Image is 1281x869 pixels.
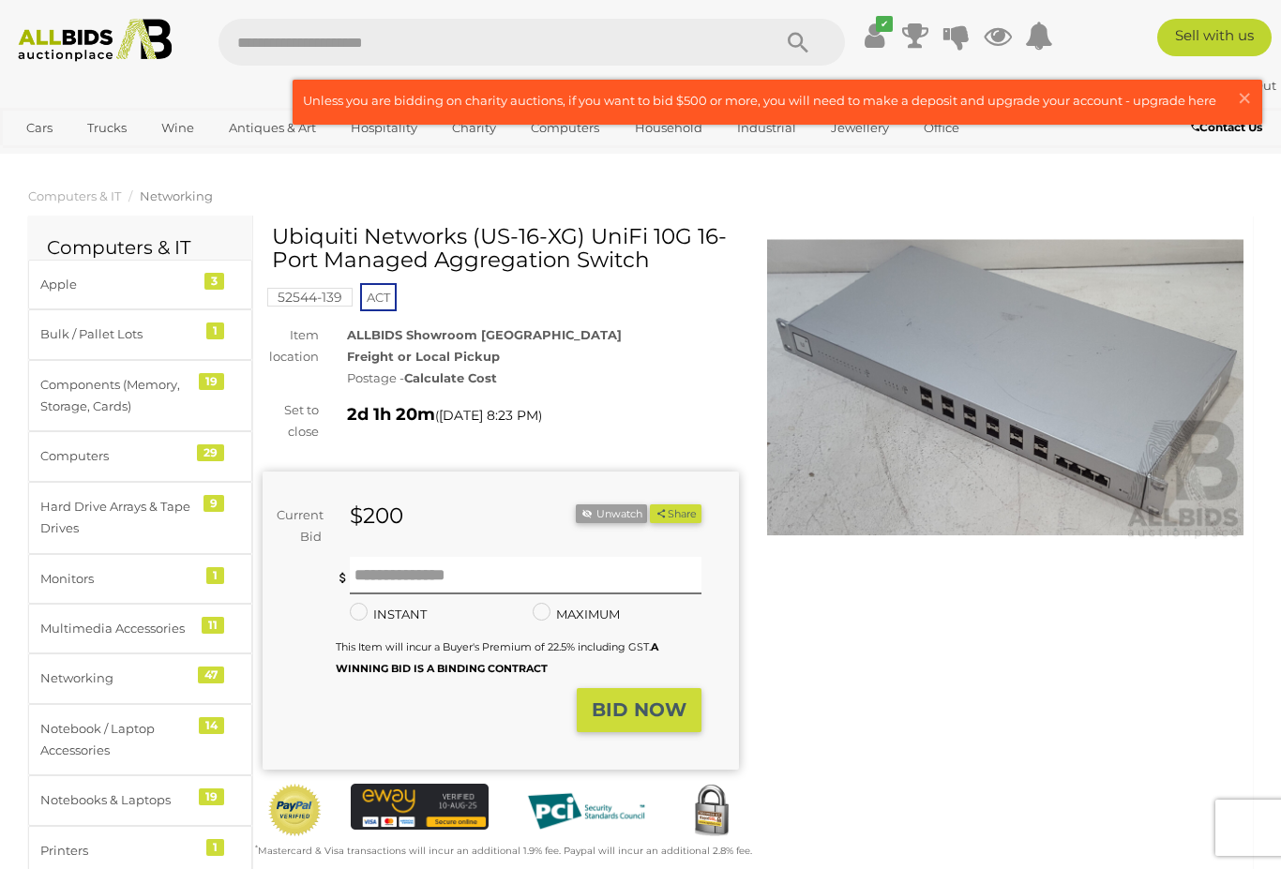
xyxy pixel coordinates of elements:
button: Unwatch [576,504,647,524]
strong: BID NOW [592,698,686,721]
span: ( ) [435,408,542,423]
div: Apple [40,274,195,295]
a: Household [623,112,715,143]
h1: Ubiquiti Networks (US-16-XG) UniFi 10G 16-Port Managed Aggregation Switch [272,225,734,273]
a: Components (Memory, Storage, Cards) 19 [28,360,252,432]
a: Sell with us [1157,19,1272,56]
a: Networking [140,188,213,203]
strong: Rossjohn [1142,78,1213,93]
a: ✔ [860,19,888,52]
a: Rossjohn [1142,78,1215,93]
a: 52544-139 [267,290,353,305]
div: Current Bid [263,504,336,548]
strong: ALLBIDS Showroom [GEOGRAPHIC_DATA] [347,327,622,342]
button: Share [650,504,701,524]
div: Components (Memory, Storage, Cards) [40,374,195,418]
a: Computers & IT [28,188,121,203]
div: 1 [206,839,224,856]
div: Hard Drive Arrays & Tape Drives [40,496,195,540]
small: This Item will incur a Buyer's Premium of 22.5% including GST. [336,640,658,675]
div: Multimedia Accessories [40,618,195,639]
div: Networking [40,667,195,689]
div: Monitors [40,568,195,590]
li: Unwatch this item [576,504,647,524]
a: Hospitality [339,112,430,143]
div: 19 [199,373,224,390]
img: Allbids.com.au [9,19,180,62]
div: 29 [197,444,224,461]
a: Bulk / Pallet Lots 1 [28,309,252,359]
div: Notebook / Laptop Accessories [40,718,195,762]
strong: 2d 1h 20m [347,404,435,425]
div: Postage - [347,367,739,389]
strong: Freight or Local Pickup [347,349,500,364]
div: 14 [199,717,224,734]
div: 9 [203,495,224,512]
span: | [1215,78,1219,93]
div: 3 [204,273,224,290]
div: 19 [199,788,224,805]
img: Secured by Rapid SSL [684,784,739,839]
h2: Computers & IT [47,237,234,258]
a: Hard Drive Arrays & Tape Drives 9 [28,482,252,554]
a: Sports [14,143,77,174]
a: Computers [519,112,611,143]
label: INSTANT [350,604,427,625]
a: Industrial [725,112,808,143]
a: Contact Us [1191,117,1267,138]
strong: Calculate Cost [404,370,497,385]
img: PCI DSS compliant [517,784,656,839]
a: Charity [440,112,508,143]
a: Sign Out [1222,78,1276,93]
b: Contact Us [1191,120,1262,134]
div: Computers [40,445,195,467]
i: ✔ [876,16,893,32]
label: MAXIMUM [533,604,620,625]
a: Office [912,112,972,143]
button: Search [751,19,845,66]
a: Notebooks & Laptops 19 [28,775,252,825]
button: BID NOW [577,688,701,732]
span: × [1236,80,1253,116]
div: Item location [249,324,333,368]
mark: 52544-139 [267,288,353,307]
img: Ubiquiti Networks (US-16-XG) UniFi 10G 16-Port Managed Aggregation Switch [767,234,1243,541]
div: 47 [198,667,224,683]
a: Monitors 1 [28,554,252,604]
div: 1 [206,567,224,584]
span: ACT [360,283,397,311]
a: Apple 3 [28,260,252,309]
a: Antiques & Art [217,112,328,143]
div: Bulk / Pallet Lots [40,323,195,345]
a: Multimedia Accessories 11 [28,604,252,653]
div: Set to close [249,399,333,443]
span: [DATE] 8:23 PM [439,407,538,424]
a: [GEOGRAPHIC_DATA] [87,143,245,174]
a: Trucks [75,112,139,143]
div: 1 [206,322,224,339]
a: Networking 47 [28,653,252,703]
div: 11 [202,617,224,634]
a: Wine [149,112,206,143]
a: Cars [14,112,65,143]
div: Notebooks & Laptops [40,789,195,811]
a: Computers 29 [28,431,252,481]
img: Official PayPal Seal [267,784,323,837]
img: eWAY Payment Gateway [351,784,490,830]
strong: $200 [350,502,403,529]
div: Printers [40,840,195,862]
a: Notebook / Laptop Accessories 14 [28,704,252,776]
b: A WINNING BID IS A BINDING CONTRACT [336,640,658,675]
a: Jewellery [819,112,901,143]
